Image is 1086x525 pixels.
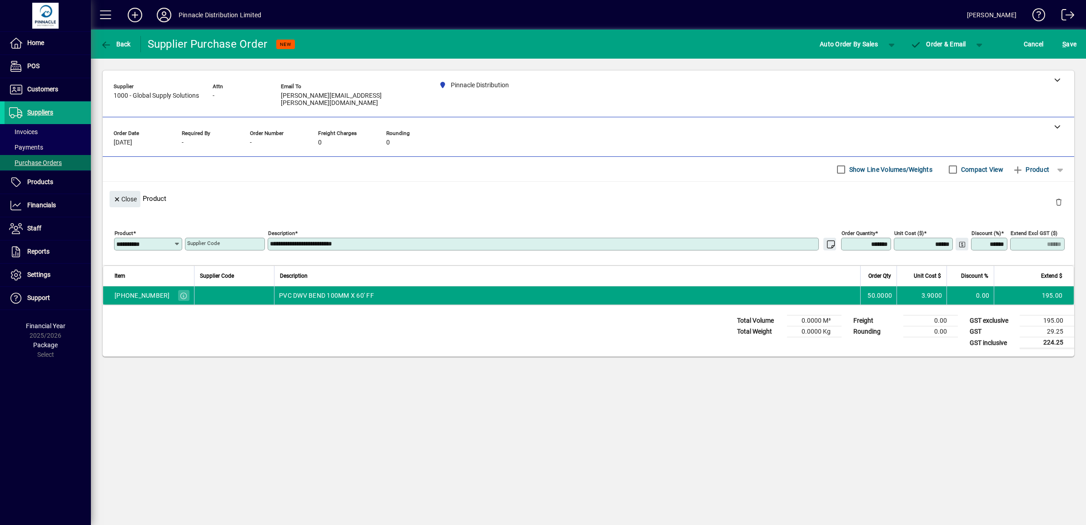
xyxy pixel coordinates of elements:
[115,271,125,281] span: Item
[1055,2,1075,31] a: Logout
[1011,230,1057,236] mat-label: Extend excl GST ($)
[100,40,131,48] span: Back
[179,8,261,22] div: Pinnacle Distribution Limited
[280,271,308,281] span: Description
[114,92,199,100] span: 1000 - Global Supply Solutions
[1021,36,1046,52] button: Cancel
[5,124,91,140] a: Invoices
[994,286,1074,305] td: 195.00
[9,159,62,166] span: Purchase Orders
[956,238,968,250] button: Change Price Levels
[148,37,268,51] div: Supplier Purchase Order
[386,139,390,146] span: 0
[27,178,53,185] span: Products
[842,230,875,236] mat-label: Order Quantity
[120,7,149,23] button: Add
[947,286,994,305] td: 0.00
[27,225,41,232] span: Staff
[959,165,1003,174] label: Compact View
[107,195,143,203] app-page-header-button: Close
[965,337,1020,349] td: GST inclusive
[914,271,941,281] span: Unit Cost $
[847,165,932,174] label: Show Line Volumes/Weights
[903,315,958,326] td: 0.00
[787,326,842,337] td: 0.0000 Kg
[27,248,50,255] span: Reports
[860,286,897,305] td: 50.0000
[5,140,91,155] a: Payments
[5,287,91,310] a: Support
[187,240,220,246] mat-label: Supplier Code
[268,230,295,236] mat-label: Description
[820,37,878,51] span: Auto Order By Sales
[911,40,966,48] span: Order & Email
[27,201,56,209] span: Financials
[26,322,65,330] span: Financial Year
[27,294,50,301] span: Support
[9,128,38,135] span: Invoices
[961,271,988,281] span: Discount %
[965,326,1020,337] td: GST
[115,230,133,236] mat-label: Product
[5,240,91,263] a: Reports
[787,315,842,326] td: 0.0000 M³
[1024,37,1044,51] span: Cancel
[27,271,50,278] span: Settings
[965,315,1020,326] td: GST exclusive
[200,271,234,281] span: Supplier Code
[1060,36,1079,52] button: Save
[849,326,903,337] td: Rounding
[91,36,141,52] app-page-header-button: Back
[5,194,91,217] a: Financials
[1026,2,1046,31] a: Knowledge Base
[113,192,137,207] span: Close
[103,182,1074,215] div: Product
[5,264,91,286] a: Settings
[868,271,891,281] span: Order Qty
[149,7,179,23] button: Profile
[114,139,132,146] span: [DATE]
[971,230,1001,236] mat-label: Discount (%)
[318,139,322,146] span: 0
[732,326,787,337] td: Total Weight
[250,139,252,146] span: -
[849,315,903,326] td: Freight
[1062,37,1076,51] span: ave
[1041,271,1062,281] span: Extend $
[98,36,133,52] button: Back
[1012,162,1049,177] span: Product
[1048,191,1070,213] button: Delete
[5,217,91,240] a: Staff
[903,326,958,337] td: 0.00
[280,41,291,47] span: NEW
[967,8,1016,22] div: [PERSON_NAME]
[906,36,971,52] button: Order & Email
[1008,161,1054,178] button: Product
[815,36,882,52] button: Auto Order By Sales
[897,286,947,305] td: 3.9000
[1020,315,1074,326] td: 195.00
[115,291,170,300] div: [PHONE_NUMBER]
[5,78,91,101] a: Customers
[27,62,40,70] span: POS
[27,39,44,46] span: Home
[182,139,184,146] span: -
[279,291,374,300] span: PVC DWV BEND 100MM X 60' FF
[33,341,58,349] span: Package
[1020,337,1074,349] td: 224.25
[27,85,58,93] span: Customers
[1048,198,1070,206] app-page-header-button: Delete
[9,144,43,151] span: Payments
[1020,326,1074,337] td: 29.25
[5,32,91,55] a: Home
[5,155,91,170] a: Purchase Orders
[1062,40,1066,48] span: S
[732,315,787,326] td: Total Volume
[213,92,214,100] span: -
[110,191,140,207] button: Close
[894,230,924,236] mat-label: Unit Cost ($)
[281,92,417,107] span: [PERSON_NAME][EMAIL_ADDRESS][PERSON_NAME][DOMAIN_NAME]
[5,55,91,78] a: POS
[5,171,91,194] a: Products
[27,109,53,116] span: Suppliers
